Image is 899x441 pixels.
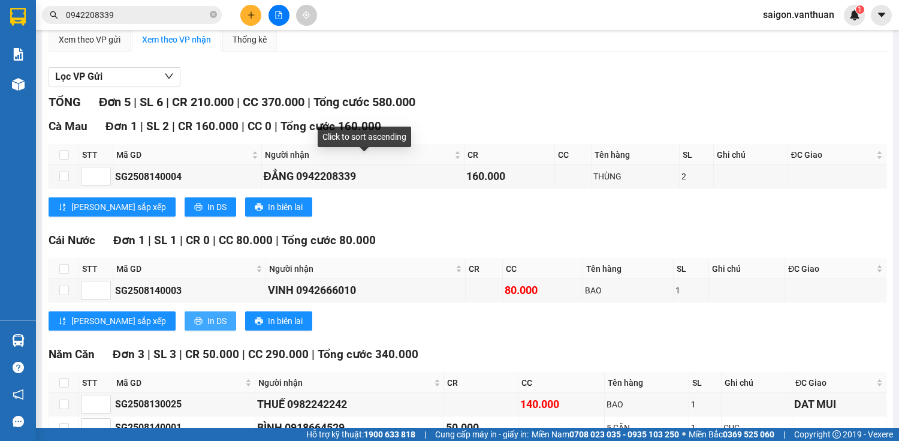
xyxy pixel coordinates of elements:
strong: 1900 633 818 [364,430,415,439]
span: Cái Nước [49,233,95,247]
button: file-add [269,5,289,26]
span: printer [194,203,203,212]
span: CR 160.000 [178,119,239,133]
span: In DS [207,200,227,214]
span: Miền Bắc [689,428,774,441]
td: SG2508140001 [113,416,255,440]
span: message [13,416,24,427]
div: VINH 0942666010 [268,282,463,299]
th: STT [79,373,113,393]
span: saigon.vanthuan [753,7,844,22]
span: search [50,11,58,19]
th: CR [466,259,503,279]
span: CC 0 [248,119,271,133]
th: Tên hàng [583,259,674,279]
th: CC [555,145,592,165]
span: Tổng cước 340.000 [318,347,418,361]
span: close-circle [210,10,217,21]
span: | [147,347,150,361]
span: | [140,119,143,133]
span: ĐC Giao [795,376,874,389]
span: printer [255,317,263,326]
span: In biên lai [268,314,303,328]
th: Tên hàng [592,145,680,165]
span: | [172,119,175,133]
td: SG2508140003 [113,279,266,302]
button: printerIn DS [185,197,236,217]
div: SG2508140004 [115,169,260,184]
span: Tổng cước 160.000 [280,119,381,133]
th: Ghi chú [714,145,788,165]
span: CC 290.000 [248,347,309,361]
img: solution-icon [12,48,25,61]
div: DAT MUI [794,396,884,413]
span: CR 50.000 [185,347,239,361]
th: CR [464,145,555,165]
input: Tìm tên, số ĐT hoặc mã đơn [66,8,207,22]
img: warehouse-icon [12,334,25,347]
span: printer [194,317,203,326]
span: | [134,95,137,109]
div: 140.000 [520,396,602,413]
span: CC 80.000 [219,233,273,247]
button: printerIn biên lai [245,197,312,217]
span: Miền Nam [532,428,679,441]
th: STT [79,145,113,165]
span: Mã GD [116,376,243,389]
span: | [274,119,277,133]
th: CR [444,373,518,393]
div: CUC [723,421,790,434]
div: 5 CĂN [607,421,686,434]
span: CC 370.000 [243,95,304,109]
span: sort-ascending [58,317,67,326]
span: [PERSON_NAME] sắp xếp [71,314,166,328]
button: printerIn DS [185,311,236,331]
span: Mã GD [116,262,254,275]
span: | [213,233,216,247]
div: THUẾ 0982242242 [257,396,442,413]
span: Đơn 1 [113,233,145,247]
td: SG2508140004 [113,165,262,188]
div: 1 [691,398,719,411]
span: CR 0 [186,233,210,247]
div: Thống kê [233,33,267,46]
span: SL 1 [154,233,177,247]
span: | [276,233,279,247]
span: | [312,347,315,361]
span: question-circle [13,362,24,373]
td: SG2508130025 [113,393,255,416]
span: Cung cấp máy in - giấy in: [435,428,529,441]
div: Click to sort ascending [318,127,411,147]
strong: 0369 525 060 [723,430,774,439]
th: CC [518,373,605,393]
span: | [180,233,183,247]
span: TỔNG [49,95,81,109]
div: 2 [681,170,711,183]
div: 1 [675,284,706,297]
button: sort-ascending[PERSON_NAME] sắp xếp [49,311,176,331]
span: Người nhận [258,376,432,389]
div: Xem theo VP nhận [142,33,211,46]
th: CC [503,259,583,279]
span: sort-ascending [58,203,67,212]
img: logo-vxr [10,8,26,26]
span: Lọc VP Gửi [55,69,102,84]
th: SL [689,373,722,393]
span: Tổng cước 580.000 [313,95,415,109]
div: SG2508140001 [115,420,253,435]
button: plus [240,5,261,26]
div: 1 [691,421,719,434]
span: aim [302,11,310,19]
span: printer [255,203,263,212]
span: ⚪️ [682,432,686,437]
img: icon-new-feature [849,10,860,20]
span: Hỗ trợ kỹ thuật: [306,428,415,441]
span: | [179,347,182,361]
span: notification [13,389,24,400]
th: Tên hàng [605,373,689,393]
span: 1 [858,5,862,14]
span: caret-down [876,10,887,20]
span: | [783,428,785,441]
span: ĐC Giao [791,148,874,161]
div: 80.000 [505,282,581,299]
